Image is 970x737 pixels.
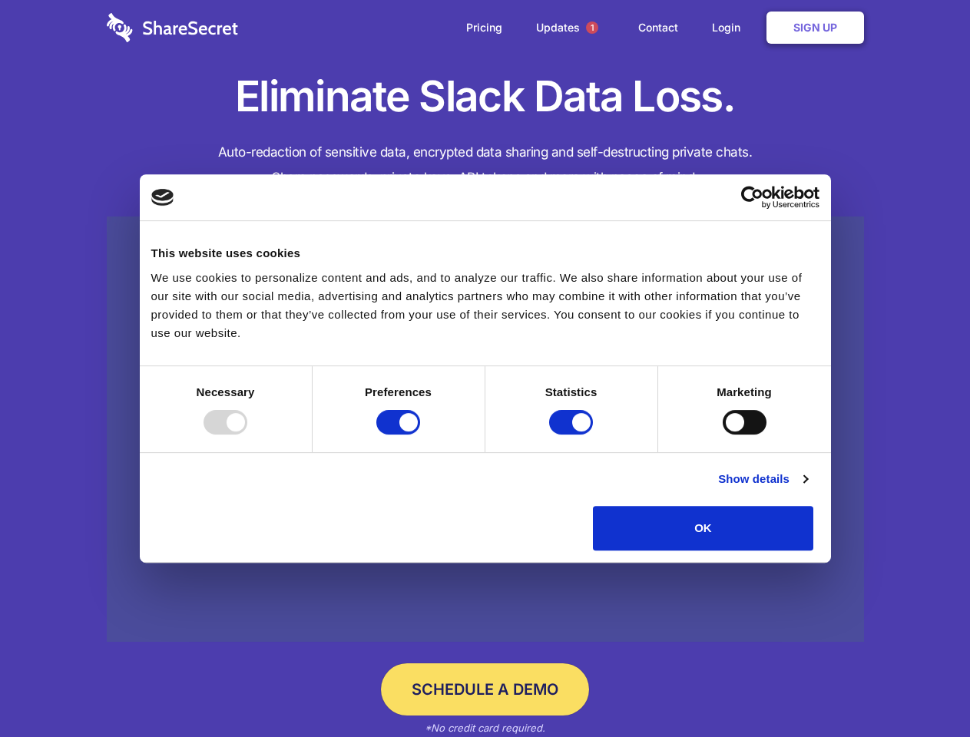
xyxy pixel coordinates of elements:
a: Contact [623,4,694,51]
a: Pricing [451,4,518,51]
em: *No credit card required. [425,722,545,734]
strong: Necessary [197,385,255,398]
h1: Eliminate Slack Data Loss. [107,69,864,124]
div: This website uses cookies [151,244,819,263]
a: Sign Up [766,12,864,44]
a: Usercentrics Cookiebot - opens in a new window [685,186,819,209]
a: Login [697,4,763,51]
img: logo-wordmark-white-trans-d4663122ce5f474addd5e946df7df03e33cb6a1c49d2221995e7729f52c070b2.svg [107,13,238,42]
a: Wistia video thumbnail [107,216,864,643]
div: We use cookies to personalize content and ads, and to analyze our traffic. We also share informat... [151,269,819,342]
strong: Marketing [717,385,772,398]
button: OK [593,506,813,550]
a: Show details [718,470,807,488]
strong: Preferences [365,385,432,398]
span: 1 [586,21,598,34]
strong: Statistics [545,385,598,398]
a: Schedule a Demo [381,663,589,716]
img: logo [151,189,174,206]
h4: Auto-redaction of sensitive data, encrypted data sharing and self-destructing private chats. Shar... [107,140,864,190]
